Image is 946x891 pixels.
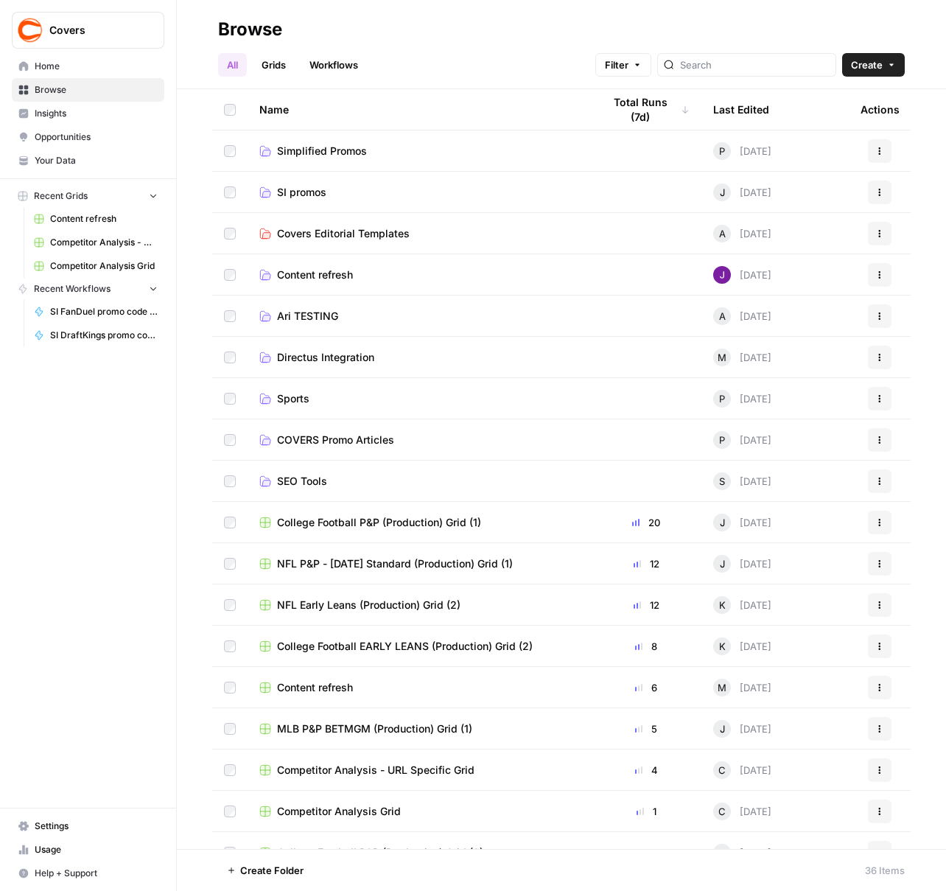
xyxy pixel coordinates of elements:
[259,268,579,282] a: Content refresh
[720,185,725,200] span: J
[17,17,43,43] img: Covers Logo
[277,350,374,365] span: Directus Integration
[259,598,579,612] a: NFL Early Leans (Production) Grid (2)
[218,18,282,41] div: Browse
[259,845,579,860] a: College Football P&P (Production) Grid (2)
[50,236,158,249] span: Competitor Analysis - URL Specific Grid
[35,60,158,73] span: Home
[720,721,725,736] span: J
[259,474,579,489] a: SEO Tools
[259,350,579,365] a: Directus Integration
[718,763,726,778] span: C
[719,144,725,158] span: P
[719,226,726,241] span: A
[719,639,726,654] span: K
[49,23,139,38] span: Covers
[277,185,326,200] span: SI promos
[718,804,726,819] span: C
[713,761,771,779] div: [DATE]
[595,53,651,77] button: Filter
[842,53,905,77] button: Create
[603,89,690,130] div: Total Runs (7d)
[861,89,900,130] div: Actions
[603,598,690,612] div: 12
[605,57,628,72] span: Filter
[259,680,579,695] a: Content refresh
[35,154,158,167] span: Your Data
[719,474,725,489] span: S
[12,125,164,149] a: Opportunities
[720,515,725,530] span: J
[713,555,771,573] div: [DATE]
[12,814,164,838] a: Settings
[719,391,725,406] span: P
[713,720,771,738] div: [DATE]
[12,102,164,125] a: Insights
[27,231,164,254] a: Competitor Analysis - URL Specific Grid
[713,390,771,408] div: [DATE]
[277,391,309,406] span: Sports
[719,598,726,612] span: K
[12,78,164,102] a: Browse
[259,226,579,241] a: Covers Editorial Templates
[50,329,158,342] span: SI DraftKings promo code articles
[277,515,481,530] span: College Football P&P (Production) Grid (1)
[12,185,164,207] button: Recent Grids
[218,53,247,77] a: All
[713,679,771,696] div: [DATE]
[259,763,579,778] a: Competitor Analysis - URL Specific Grid
[603,515,690,530] div: 20
[277,309,338,324] span: Ari TESTING
[713,142,771,160] div: [DATE]
[259,144,579,158] a: Simplified Promos
[277,144,367,158] span: Simplified Promos
[277,268,353,282] span: Content refresh
[720,845,725,860] span: J
[50,212,158,226] span: Content refresh
[34,189,88,203] span: Recent Grids
[301,53,367,77] a: Workflows
[12,55,164,78] a: Home
[719,433,725,447] span: P
[34,282,111,296] span: Recent Workflows
[35,130,158,144] span: Opportunities
[603,556,690,571] div: 12
[50,259,158,273] span: Competitor Analysis Grid
[603,804,690,819] div: 1
[259,89,579,130] div: Name
[713,431,771,449] div: [DATE]
[240,863,304,878] span: Create Folder
[12,278,164,300] button: Recent Workflows
[713,349,771,366] div: [DATE]
[713,184,771,201] div: [DATE]
[27,254,164,278] a: Competitor Analysis Grid
[253,53,295,77] a: Grids
[277,226,410,241] span: Covers Editorial Templates
[35,820,158,833] span: Settings
[277,763,474,778] span: Competitor Analysis - URL Specific Grid
[259,639,579,654] a: College Football EARLY LEANS (Production) Grid (2)
[35,867,158,880] span: Help + Support
[603,845,690,860] div: 0
[713,514,771,531] div: [DATE]
[12,149,164,172] a: Your Data
[713,266,731,284] img: nj1ssy6o3lyd6ijko0eoja4aphzn
[277,845,483,860] span: College Football P&P (Production) Grid (2)
[35,83,158,97] span: Browse
[35,843,158,856] span: Usage
[713,472,771,490] div: [DATE]
[680,57,830,72] input: Search
[713,637,771,655] div: [DATE]
[259,515,579,530] a: College Football P&P (Production) Grid (1)
[259,391,579,406] a: Sports
[713,596,771,614] div: [DATE]
[865,863,905,878] div: 36 Items
[12,12,164,49] button: Workspace: Covers
[603,680,690,695] div: 6
[12,862,164,885] button: Help + Support
[713,225,771,242] div: [DATE]
[259,433,579,447] a: COVERS Promo Articles
[713,307,771,325] div: [DATE]
[277,680,353,695] span: Content refresh
[277,433,394,447] span: COVERS Promo Articles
